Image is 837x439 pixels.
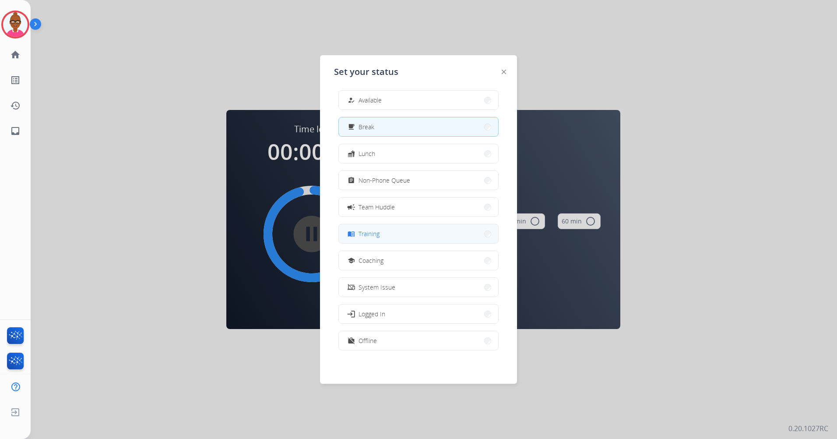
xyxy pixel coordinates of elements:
[502,70,506,74] img: close-button
[348,230,355,237] mat-icon: menu_book
[339,331,498,350] button: Offline
[359,256,383,265] span: Coaching
[348,283,355,291] mat-icon: phonelink_off
[348,177,355,184] mat-icon: assignment
[348,123,355,131] mat-icon: free_breakfast
[788,423,828,434] p: 0.20.1027RC
[359,176,410,185] span: Non-Phone Queue
[339,171,498,190] button: Non-Phone Queue
[339,251,498,270] button: Coaching
[347,309,355,318] mat-icon: login
[3,12,28,37] img: avatar
[359,283,395,292] span: System Issue
[359,202,395,212] span: Team Huddle
[359,336,377,345] span: Offline
[347,202,355,211] mat-icon: campaign
[10,100,21,111] mat-icon: history
[339,198,498,216] button: Team Huddle
[359,96,382,105] span: Available
[339,91,498,110] button: Available
[359,122,374,131] span: Break
[339,278,498,297] button: System Issue
[348,150,355,157] mat-icon: fastfood
[10,126,21,136] mat-icon: inbox
[339,224,498,243] button: Training
[339,144,498,163] button: Lunch
[334,66,398,78] span: Set your status
[348,257,355,264] mat-icon: school
[348,337,355,344] mat-icon: work_off
[339,117,498,136] button: Break
[359,309,385,319] span: Logged In
[10,50,21,60] mat-icon: home
[10,75,21,85] mat-icon: list_alt
[348,96,355,104] mat-icon: how_to_reg
[339,304,498,323] button: Logged In
[359,229,380,238] span: Training
[359,149,375,158] span: Lunch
